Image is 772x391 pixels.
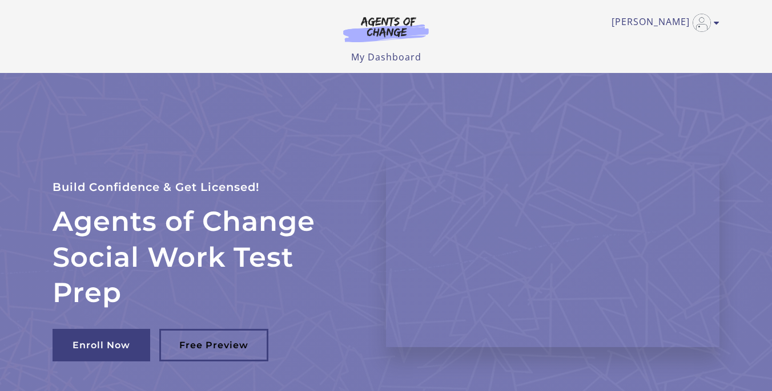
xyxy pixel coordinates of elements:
[612,14,714,32] a: Toggle menu
[53,178,359,197] p: Build Confidence & Get Licensed!
[53,203,359,310] h2: Agents of Change Social Work Test Prep
[331,16,441,42] img: Agents of Change Logo
[53,329,150,361] a: Enroll Now
[351,51,421,63] a: My Dashboard
[159,329,268,361] a: Free Preview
